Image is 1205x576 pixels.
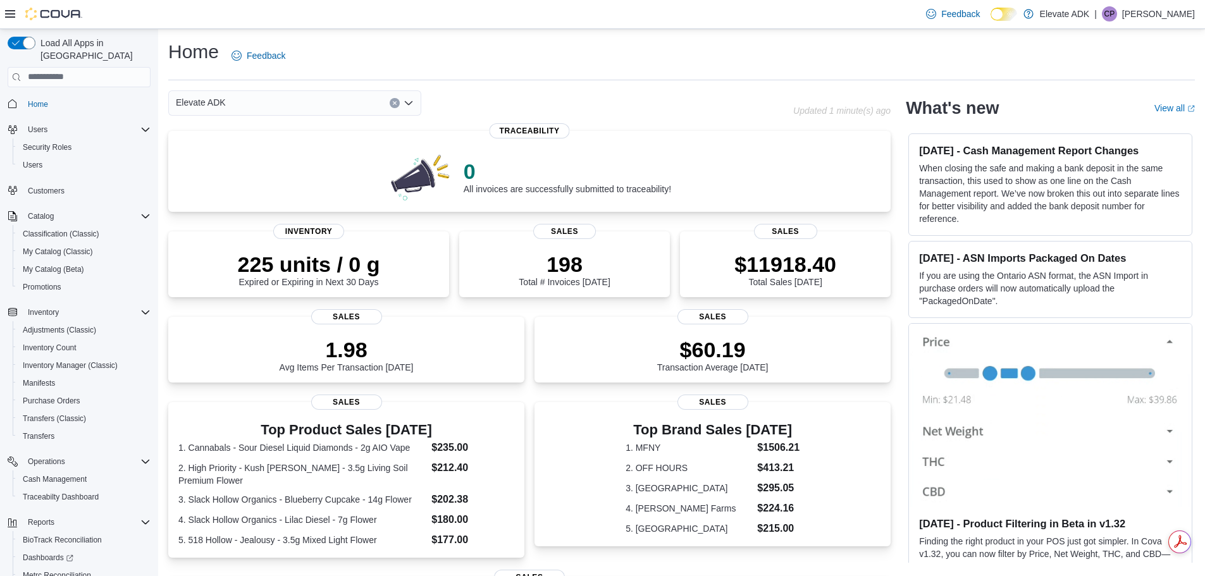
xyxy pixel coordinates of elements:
a: Customers [23,183,70,199]
button: Transfers [13,427,156,445]
span: Sales [677,395,748,410]
span: My Catalog (Classic) [18,244,151,259]
button: Purchase Orders [13,392,156,410]
a: Cash Management [18,472,92,487]
dt: 1. Cannabals - Sour Diesel Liquid Diamonds - 2g AIO Vape [178,441,426,454]
h2: What's new [906,98,999,118]
dt: 5. [GEOGRAPHIC_DATA] [626,522,752,535]
span: Users [23,122,151,137]
button: Inventory [23,305,64,320]
h3: [DATE] - ASN Imports Packaged On Dates [919,252,1182,264]
dd: $177.00 [431,532,514,548]
a: Traceabilty Dashboard [18,489,104,505]
dd: $224.16 [757,501,800,516]
span: Traceability [490,123,570,138]
dd: $215.00 [757,521,800,536]
a: Purchase Orders [18,393,85,408]
a: Security Roles [18,140,77,155]
div: Avg Items Per Transaction [DATE] [280,337,414,372]
button: My Catalog (Beta) [13,260,156,278]
span: My Catalog (Beta) [23,264,84,274]
span: Users [28,125,47,135]
span: My Catalog (Classic) [23,247,93,257]
button: Cash Management [13,470,156,488]
p: $11918.40 [734,252,836,277]
p: 0 [464,159,671,184]
a: My Catalog (Classic) [18,244,98,259]
span: Adjustments (Classic) [23,325,96,335]
p: If you are using the Ontario ASN format, the ASN Import in purchase orders will now automatically... [919,269,1182,307]
span: Inventory Count [18,340,151,355]
span: Sales [533,224,596,239]
a: Transfers (Classic) [18,411,91,426]
div: Total # Invoices [DATE] [519,252,610,287]
p: | [1094,6,1097,21]
span: Inventory Manager (Classic) [18,358,151,373]
p: 1.98 [280,337,414,362]
a: Home [23,97,53,112]
button: Inventory [3,303,156,321]
button: Users [23,122,53,137]
dd: $1506.21 [757,440,800,455]
dt: 4. [PERSON_NAME] Farms [626,502,752,515]
span: Transfers (Classic) [23,414,86,424]
span: Elevate ADK [176,95,226,110]
span: Manifests [18,376,151,391]
span: Users [23,160,42,170]
button: Operations [3,453,156,470]
span: Classification (Classic) [18,226,151,242]
button: Open list of options [404,98,414,108]
img: Cova [25,8,82,20]
dd: $235.00 [431,440,514,455]
span: Reports [28,517,54,527]
a: Dashboards [13,549,156,567]
dt: 3. Slack Hollow Organics - Blueberry Cupcake - 14g Flower [178,493,426,506]
p: Elevate ADK [1040,6,1090,21]
dt: 3. [GEOGRAPHIC_DATA] [626,482,752,494]
button: Home [3,95,156,113]
p: $60.19 [657,337,769,362]
button: Reports [3,513,156,531]
span: Home [28,99,48,109]
button: Manifests [13,374,156,392]
h3: [DATE] - Product Filtering in Beta in v1.32 [919,517,1182,530]
a: BioTrack Reconciliation [18,532,107,548]
a: Users [18,157,47,173]
span: Inventory Count [23,343,77,353]
span: Users [18,157,151,173]
span: Customers [28,186,65,196]
span: Adjustments (Classic) [18,322,151,338]
span: My Catalog (Beta) [18,262,151,277]
span: Purchase Orders [23,396,80,406]
h1: Home [168,39,219,64]
p: When closing the safe and making a bank deposit in the same transaction, this used to show as one... [919,162,1182,225]
img: 0 [388,151,454,202]
a: Promotions [18,279,66,295]
span: Security Roles [23,142,71,152]
span: Inventory [28,307,59,317]
button: Transfers (Classic) [13,410,156,427]
span: Promotions [18,279,151,295]
a: Inventory Count [18,340,82,355]
dd: $295.05 [757,481,800,496]
span: Dashboards [23,553,73,563]
button: Catalog [3,207,156,225]
button: Clear input [390,98,400,108]
span: BioTrack Reconciliation [18,532,151,548]
dt: 4. Slack Hollow Organics - Lilac Diesel - 7g Flower [178,513,426,526]
p: 198 [519,252,610,277]
button: Users [13,156,156,174]
span: Sales [754,224,817,239]
span: Feedback [941,8,980,20]
span: Inventory Manager (Classic) [23,360,118,371]
button: My Catalog (Classic) [13,243,156,260]
button: Traceabilty Dashboard [13,488,156,506]
dt: 1. MFNY [626,441,752,454]
span: Catalog [23,209,151,224]
a: Feedback [921,1,985,27]
span: BioTrack Reconciliation [23,535,102,545]
a: Feedback [226,43,290,68]
span: Customers [23,183,151,199]
span: Home [23,96,151,112]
